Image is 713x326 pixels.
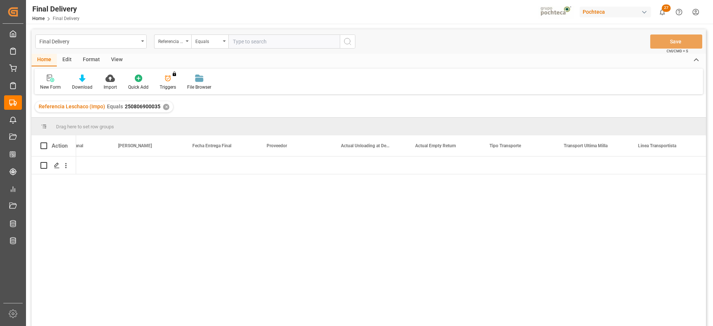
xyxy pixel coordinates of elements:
button: show 27 new notifications [654,4,671,20]
a: Home [32,16,45,21]
button: search button [340,34,355,49]
span: 250806900035 [125,103,160,109]
div: Import [104,84,117,90]
button: open menu [35,34,147,49]
div: Referencia Leschaco (Impo) [158,36,183,45]
span: Actual Unloading at Destination [341,143,391,148]
button: Save [650,34,702,49]
div: Action [52,142,68,149]
div: Quick Add [128,84,149,90]
button: open menu [154,34,191,49]
span: Referencia Leschaco (Impo) [39,103,105,109]
div: New Form [40,84,61,90]
span: Drag here to set row groups [56,124,114,129]
span: Proveedor [267,143,287,148]
span: [PERSON_NAME] [118,143,152,148]
button: Pochteca [580,5,654,19]
div: Edit [57,54,77,66]
span: Tipo Transporte [489,143,521,148]
span: Actual Empty Return [415,143,456,148]
img: pochtecaImg.jpg_1689854062.jpg [538,6,575,19]
div: Equals [195,36,221,45]
div: Format [77,54,105,66]
div: Press SPACE to select this row. [32,157,76,174]
div: Download [72,84,92,90]
div: Pochteca [580,7,651,17]
span: Transport Ultima Milla [564,143,608,148]
div: Home [32,54,57,66]
span: Ctrl/CMD + S [667,48,688,54]
button: Help Center [671,4,687,20]
div: View [105,54,128,66]
span: Fecha Entrega Final [192,143,231,148]
div: ✕ [163,104,169,110]
div: Final Delivery [32,3,79,14]
span: 27 [662,4,671,12]
div: File Browser [187,84,211,90]
input: Type to search [228,34,340,49]
div: Final Delivery [39,36,139,46]
span: Equals [107,103,123,109]
button: open menu [191,34,228,49]
span: Linea Transportista [638,143,676,148]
